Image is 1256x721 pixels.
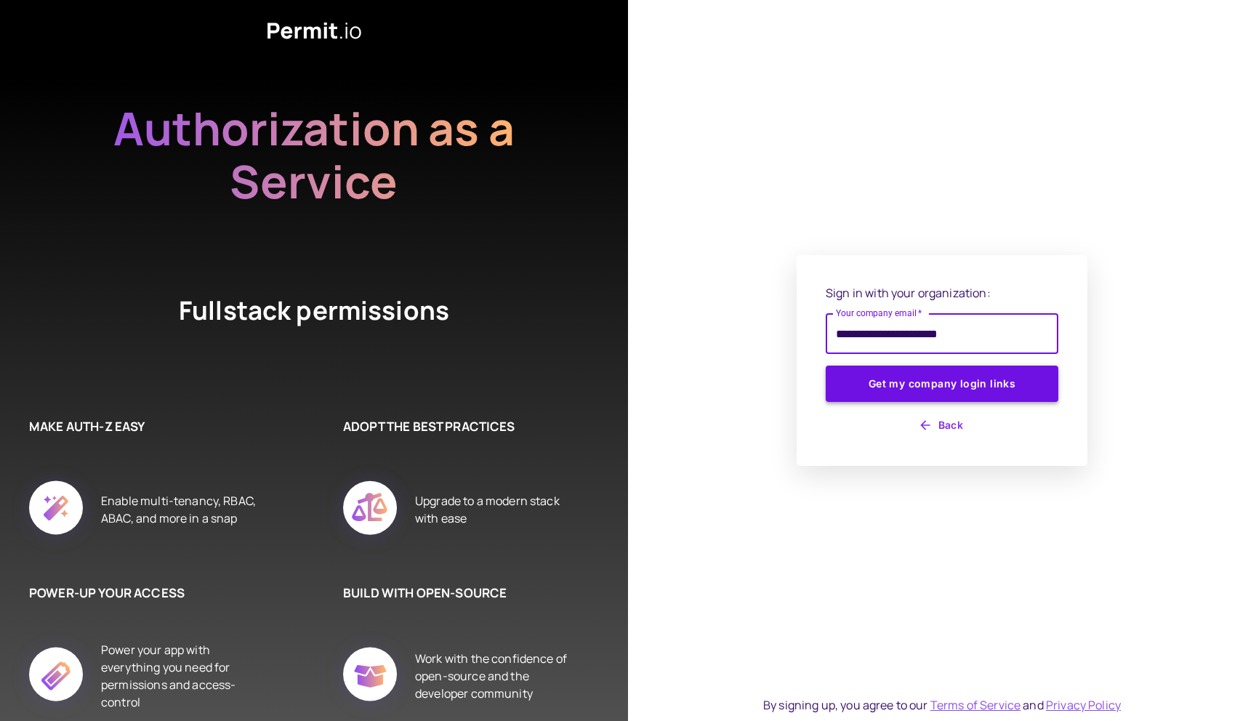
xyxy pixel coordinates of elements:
h6: ADOPT THE BEST PRACTICES [343,417,584,436]
a: Privacy Policy [1046,697,1121,713]
h6: POWER-UP YOUR ACCESS [29,584,270,603]
h6: MAKE AUTH-Z EASY [29,417,270,436]
div: Upgrade to a modern stack with ease [415,464,584,555]
button: Back [826,414,1058,437]
label: Your company email [836,307,922,319]
p: Sign in with your organization: [826,284,1058,302]
div: Enable multi-tenancy, RBAC, ABAC, and more in a snap [101,464,270,555]
div: Power your app with everything you need for permissions and access-control [101,631,270,721]
h6: BUILD WITH OPEN-SOURCE [343,584,584,603]
h4: Fullstack permissions [125,293,503,360]
div: By signing up, you agree to our and [763,696,1121,714]
h2: Authorization as a Service [67,102,561,222]
button: Get my company login links [826,366,1058,402]
a: Terms of Service [930,697,1020,713]
div: Work with the confidence of open-source and the developer community [415,631,584,721]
